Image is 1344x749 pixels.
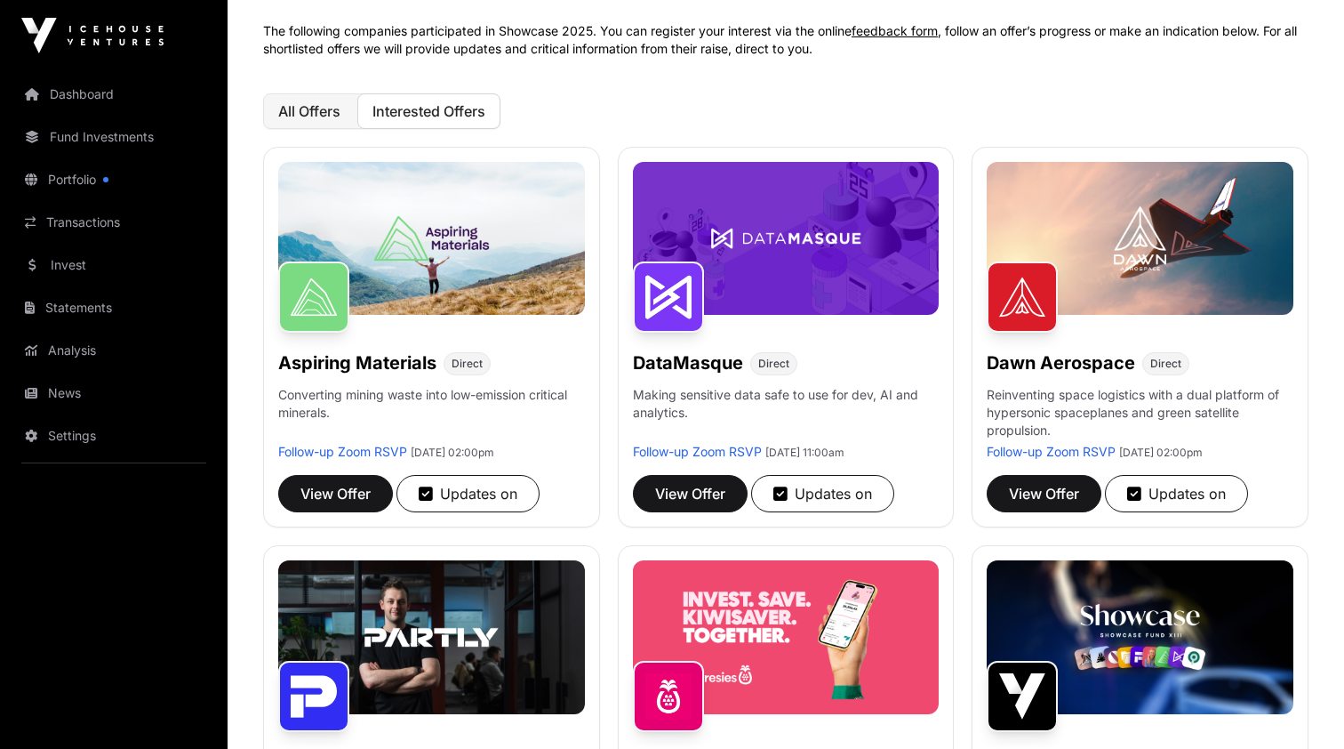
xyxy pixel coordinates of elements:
span: [DATE] 02:00pm [411,446,494,459]
img: Dawn-Banner.jpg [987,162,1293,315]
span: View Offer [655,483,725,504]
img: Partly-Banner.jpg [278,560,585,713]
button: Updates on [396,475,540,512]
a: Statements [14,288,213,327]
a: Invest [14,246,213,285]
span: View Offer [1009,483,1079,504]
a: Follow-up Zoom RSVP [633,444,762,459]
div: Updates on [773,483,872,504]
img: Sharesies-Banner.jpg [633,560,940,713]
div: Updates on [1127,483,1226,504]
img: Showcase-Fund-Banner-1.jpg [987,560,1293,713]
button: Updates on [1105,475,1248,512]
h1: Dawn Aerospace [987,350,1135,375]
span: Interested Offers [372,102,485,120]
button: View Offer [278,475,393,512]
a: News [14,374,213,413]
iframe: Chat Widget [1255,664,1344,749]
h1: DataMasque [633,350,743,375]
a: feedback form [852,23,938,38]
img: Showcase Fund XIII [987,661,1058,732]
a: Transactions [14,203,213,242]
span: [DATE] 11:00am [765,446,844,459]
button: All Offers [263,93,356,129]
a: Settings [14,416,213,455]
button: Interested Offers [357,93,500,129]
span: Direct [452,357,483,371]
img: Aspiring Materials [278,262,349,333]
button: View Offer [633,475,748,512]
p: Reinventing space logistics with a dual platform of hypersonic spaceplanes and green satellite pr... [987,386,1293,443]
button: Updates on [751,475,894,512]
img: Dawn Aerospace [987,262,1058,333]
p: Converting mining waste into low-emission critical minerals. [278,386,585,443]
span: All Offers [278,102,340,120]
a: Portfolio [14,160,213,199]
span: Direct [1150,357,1181,371]
a: Follow-up Zoom RSVP [278,444,407,459]
span: View Offer [300,483,371,504]
a: Analysis [14,331,213,370]
div: Updates on [419,483,517,504]
a: Dashboard [14,75,213,114]
img: DataMasque-Banner.jpg [633,162,940,315]
img: Sharesies [633,661,704,732]
img: DataMasque [633,262,704,333]
p: The following companies participated in Showcase 2025. You can register your interest via the onl... [263,22,1308,58]
a: Follow-up Zoom RSVP [987,444,1116,459]
span: [DATE] 02:00pm [1119,446,1203,459]
img: Icehouse Ventures Logo [21,18,164,53]
button: View Offer [987,475,1101,512]
h1: Aspiring Materials [278,350,436,375]
img: Aspiring-Banner.jpg [278,162,585,315]
p: Making sensitive data safe to use for dev, AI and analytics. [633,386,940,443]
a: Fund Investments [14,117,213,157]
span: Direct [758,357,789,371]
img: Partly [278,661,349,732]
